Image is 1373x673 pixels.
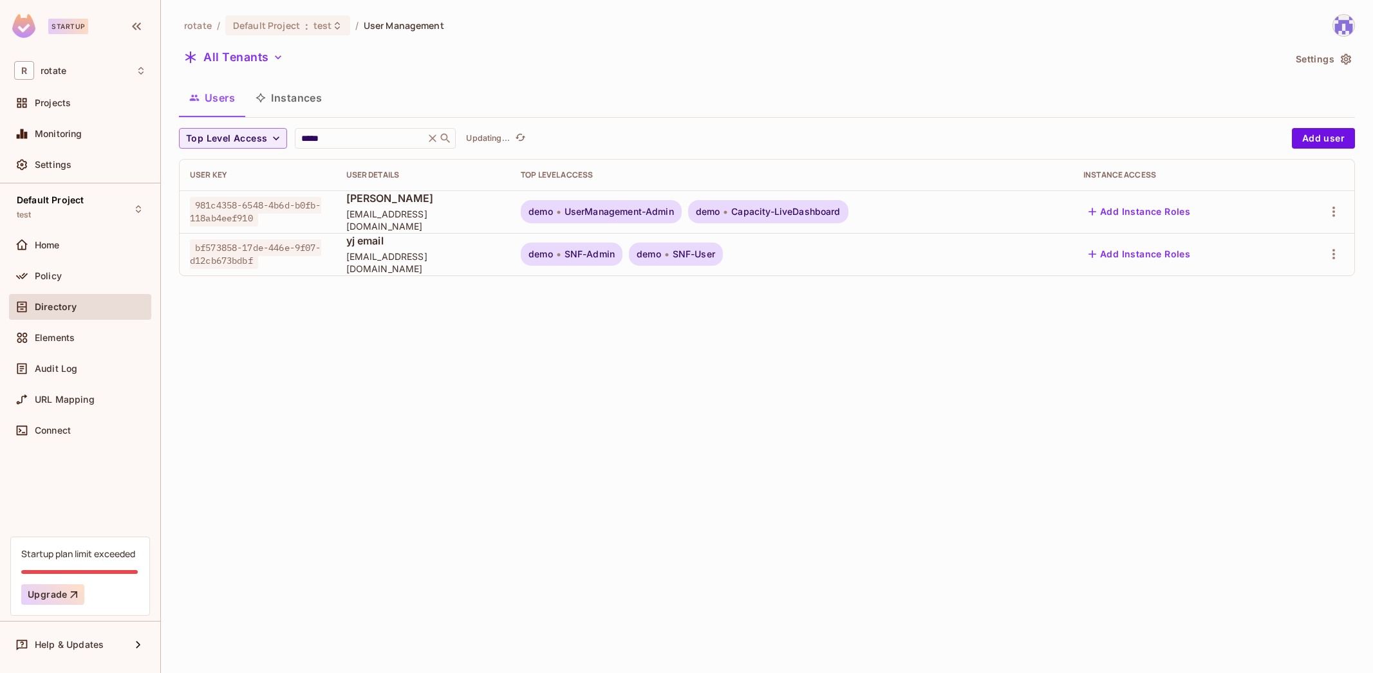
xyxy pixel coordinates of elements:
button: Instances [245,82,332,114]
span: test [313,19,332,32]
span: test [17,210,32,220]
span: Workspace: rotate [41,66,66,76]
span: SNF-User [673,249,715,259]
span: Connect [35,425,71,436]
div: Instance Access [1083,170,1277,180]
span: demo [637,249,661,259]
span: Audit Log [35,364,77,374]
span: Directory [35,302,77,312]
button: Users [179,82,245,114]
div: User Key [190,170,326,180]
span: Home [35,240,60,250]
div: Top Level Access [521,170,1063,180]
span: URL Mapping [35,394,95,405]
span: Settings [35,160,71,170]
button: Upgrade [21,584,84,605]
span: demo [528,249,553,259]
span: SNF-Admin [565,249,615,259]
span: refresh [515,132,526,145]
span: 981c4358-6548-4b6d-b0fb-118ab4eef910 [190,197,321,226]
span: demo [696,207,720,217]
span: Default Project [17,195,84,205]
span: User Management [364,19,444,32]
button: Settings [1291,49,1355,69]
span: Monitoring [35,129,82,139]
p: Updating... [466,133,510,143]
span: Projects [35,98,71,108]
span: Click to refresh data [510,131,528,146]
span: [PERSON_NAME] [346,191,501,205]
span: : [304,21,309,31]
span: R [14,61,34,80]
button: Add Instance Roles [1083,201,1195,222]
span: Default Project [233,19,300,32]
span: Help & Updates [35,640,104,650]
span: [EMAIL_ADDRESS][DOMAIN_NAME] [346,250,501,275]
span: Capacity-LiveDashboard [731,207,840,217]
span: the active workspace [184,19,212,32]
span: UserManagement-Admin [565,207,674,217]
span: bf573858-17de-446e-9f07-d12cb673bdbf [190,239,321,269]
span: Policy [35,271,62,281]
li: / [355,19,359,32]
img: yoongjia@letsrotate.com [1333,15,1354,36]
li: / [217,19,220,32]
div: Startup [48,19,88,34]
span: yj email [346,234,501,248]
span: Top Level Access [186,131,267,147]
div: Startup plan limit exceeded [21,548,135,560]
button: Add Instance Roles [1083,244,1195,264]
button: Add user [1292,128,1355,149]
span: [EMAIL_ADDRESS][DOMAIN_NAME] [346,208,501,232]
img: SReyMgAAAABJRU5ErkJggg== [12,14,35,38]
span: Elements [35,333,75,343]
div: User Details [346,170,501,180]
span: demo [528,207,553,217]
button: refresh [512,131,528,146]
button: All Tenants [179,47,288,68]
button: Top Level Access [179,128,287,149]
